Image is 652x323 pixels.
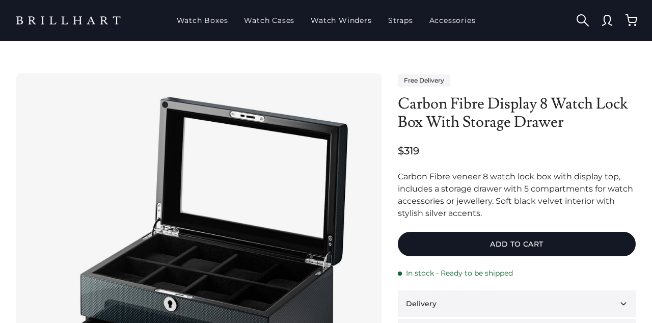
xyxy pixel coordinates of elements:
a: Watch Cases [240,7,298,34]
a: Watch Boxes [173,7,232,34]
span: Carbon Fibre veneer 8 watch lock box with display top, includes a storage drawer with 5 compartme... [398,172,633,218]
h1: Carbon Fibre Display 8 Watch Lock Box With Storage Drawer [398,95,636,131]
button: Add to cart [398,232,636,256]
nav: Main [173,7,480,34]
button: Delivery [398,290,636,317]
a: Straps [384,7,417,34]
span: In stock - Ready to be shipped [406,268,513,278]
span: $319 [398,144,419,158]
div: Free Delivery [398,74,450,87]
a: Watch Winders [307,7,375,34]
a: Accessories [425,7,480,34]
